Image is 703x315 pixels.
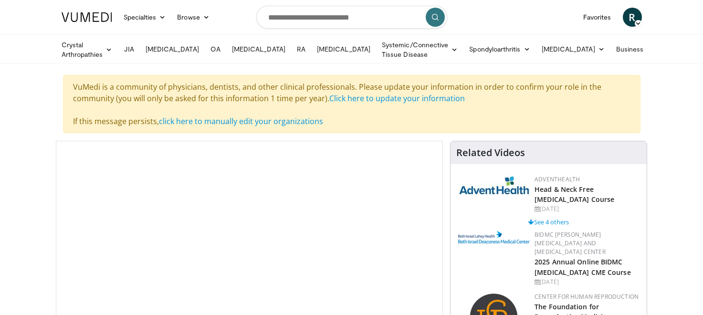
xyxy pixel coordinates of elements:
[528,218,569,226] a: See 4 others
[226,40,291,59] a: [MEDICAL_DATA]
[311,40,376,59] a: [MEDICAL_DATA]
[577,8,617,27] a: Favorites
[140,40,205,59] a: [MEDICAL_DATA]
[118,40,140,59] a: JIA
[456,147,525,158] h4: Related Videos
[62,12,112,22] img: VuMedi Logo
[205,40,226,59] a: OA
[291,40,311,59] a: RA
[171,8,215,27] a: Browse
[376,40,463,59] a: Systemic/Connective Tissue Disease
[256,6,447,29] input: Search topics, interventions
[463,40,535,59] a: Spondyloarthritis
[159,116,323,126] a: click here to manually edit your organizations
[535,185,614,204] a: Head & Neck Free [MEDICAL_DATA] Course
[118,8,172,27] a: Specialties
[535,205,639,213] div: [DATE]
[458,175,530,195] img: 5c3c682d-da39-4b33-93a5-b3fb6ba9580b.jpg.150x105_q85_autocrop_double_scale_upscale_version-0.2.jpg
[63,75,640,133] div: VuMedi is a community of physicians, dentists, and other clinical professionals. Please update yo...
[610,40,659,59] a: Business
[623,8,642,27] a: R
[458,231,530,243] img: c96b19ec-a48b-46a9-9095-935f19585444.png.150x105_q85_autocrop_double_scale_upscale_version-0.2.png
[56,40,118,59] a: Crystal Arthropathies
[535,293,639,301] a: Center for Human Reproduction
[535,257,631,276] a: 2025 Annual Online BIDMC [MEDICAL_DATA] CME Course
[535,278,639,286] div: [DATE]
[329,93,465,104] a: Click here to update your information
[536,40,610,59] a: [MEDICAL_DATA]
[535,231,606,256] a: BIDMC [PERSON_NAME][MEDICAL_DATA] and [MEDICAL_DATA] Center
[535,175,580,183] a: AdventHealth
